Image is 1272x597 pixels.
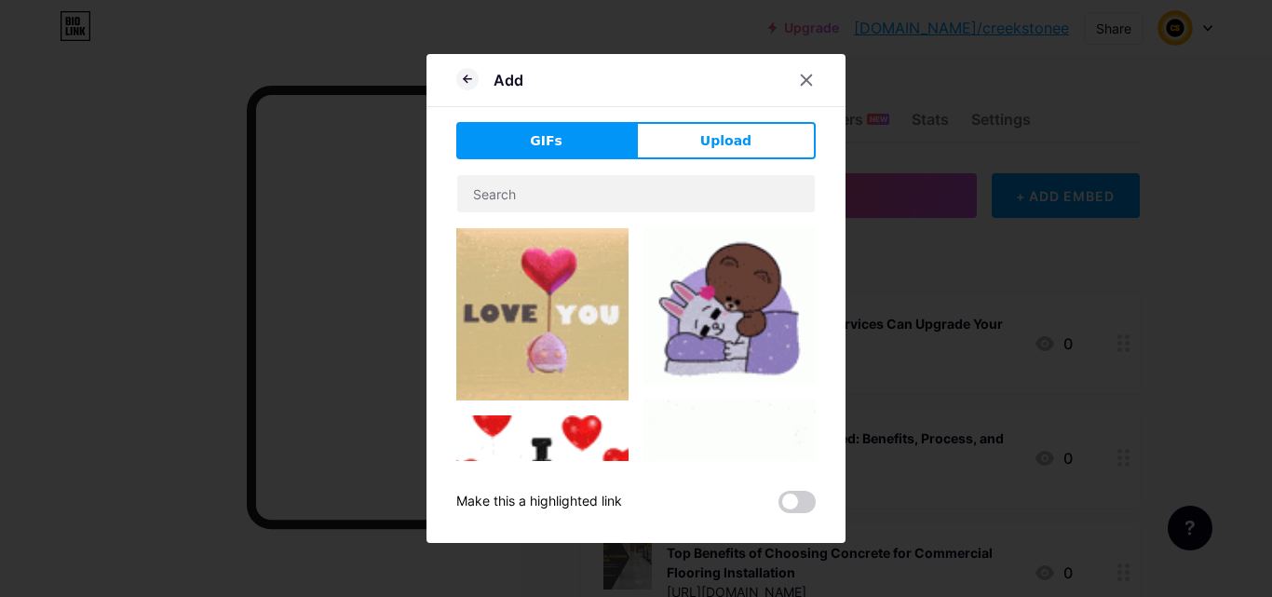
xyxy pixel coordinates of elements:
[457,175,815,212] input: Search
[456,415,629,588] img: Gihpy
[456,122,636,159] button: GIFs
[456,491,622,513] div: Make this a highlighted link
[643,399,816,547] img: Gihpy
[643,228,816,384] img: Gihpy
[700,131,751,151] span: Upload
[636,122,816,159] button: Upload
[456,228,629,400] img: Gihpy
[530,131,562,151] span: GIFs
[494,69,523,91] div: Add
